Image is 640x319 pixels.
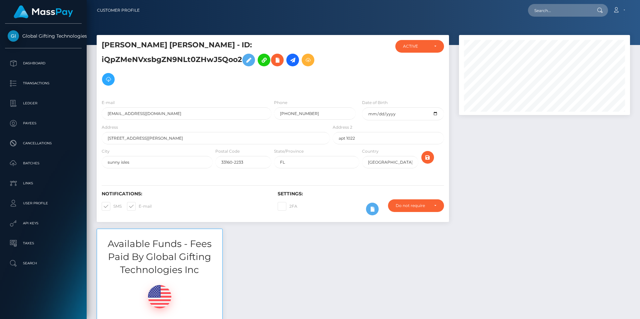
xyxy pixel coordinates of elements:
label: E-mail [127,202,152,211]
p: Ledger [8,98,79,108]
label: City [102,148,110,154]
a: API Keys [5,215,82,232]
button: Do not require [388,199,444,212]
p: Payees [8,118,79,128]
a: User Profile [5,195,82,212]
a: Batches [5,155,82,172]
a: Taxes [5,235,82,252]
p: Links [8,178,79,188]
h5: [PERSON_NAME] [PERSON_NAME] - ID: iQpZMeNVxsbgZN9NLt0ZHwJ5Qoo2 [102,40,326,89]
div: ACTIVE [403,44,429,49]
a: Transactions [5,75,82,92]
p: API Keys [8,218,79,228]
button: ACTIVE [395,40,444,53]
div: Do not require [396,203,429,208]
p: Transactions [8,78,79,88]
span: Global Gifting Technologies Inc [5,33,82,39]
a: Search [5,255,82,272]
label: State/Province [274,148,304,154]
label: E-mail [102,100,115,106]
img: Global Gifting Technologies Inc [8,30,19,42]
a: Dashboard [5,55,82,72]
label: Country [362,148,379,154]
img: MassPay Logo [14,5,73,18]
a: Links [5,175,82,192]
h3: Available Funds - Fees Paid By Global Gifting Technologies Inc [97,237,222,277]
p: Batches [8,158,79,168]
h6: Notifications: [102,191,268,197]
a: Ledger [5,95,82,112]
p: Search [8,258,79,268]
img: USD.png [148,285,171,308]
p: User Profile [8,198,79,208]
label: SMS [102,202,122,211]
a: Initiate Payout [286,54,299,66]
label: 2FA [278,202,297,211]
p: Cancellations [8,138,79,148]
h6: Settings: [278,191,444,197]
label: Postal Code [215,148,240,154]
label: Address [102,124,118,130]
a: Payees [5,115,82,132]
input: Search... [528,4,591,17]
a: Cancellations [5,135,82,152]
label: Date of Birth [362,100,388,106]
p: Taxes [8,238,79,248]
a: Customer Profile [97,3,140,17]
label: Address 2 [333,124,352,130]
label: Phone [274,100,287,106]
p: Dashboard [8,58,79,68]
